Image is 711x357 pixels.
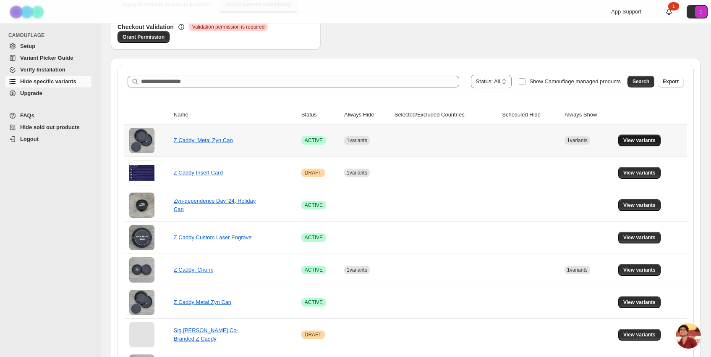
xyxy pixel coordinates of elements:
[623,267,656,273] span: View variants
[5,133,91,145] a: Logout
[305,331,322,338] span: DRAFT
[347,267,367,273] span: 1 variants
[5,76,91,87] a: Hide specific variants
[5,87,91,99] a: Upgrade
[623,202,656,209] span: View variants
[5,64,91,76] a: Verify Installation
[174,327,238,342] a: Sig [PERSON_NAME] Co-Branded Z Caddy
[623,137,656,144] span: View variants
[618,232,661,243] button: View variants
[342,106,392,124] th: Always Hide
[618,135,661,146] button: View variants
[192,24,265,30] span: Validation permission is required
[663,78,679,85] span: Export
[8,32,95,39] span: CAMOUFLAGE
[618,199,661,211] button: View variants
[305,202,323,209] span: ACTIVE
[20,124,80,130] span: Hide sold out products
[618,329,661,341] button: View variants
[695,6,707,18] span: Avatar with initials 1
[305,137,323,144] span: ACTIVE
[174,299,231,305] a: Z Caddy Metal Zyn Can
[562,106,616,124] th: Always Show
[5,40,91,52] a: Setup
[305,234,323,241] span: ACTIVE
[20,136,39,142] span: Logout
[623,234,656,241] span: View variants
[129,128,154,153] img: Z Caddy: Metal Zyn Can
[20,78,76,85] span: Hide specific variants
[305,169,322,176] span: DRAFT
[633,78,649,85] span: Search
[118,31,170,43] a: Grant Permission
[665,8,673,16] a: 1
[676,323,701,349] div: Open chat
[118,23,174,31] h3: Checkout Validation
[20,43,35,49] span: Setup
[20,90,42,96] span: Upgrade
[123,34,165,40] span: Grant Permission
[171,106,299,124] th: Name
[623,169,656,176] span: View variants
[174,169,223,176] a: Z Caddy Insert Card
[7,0,49,24] img: Camouflage
[347,138,367,143] span: 1 variants
[618,264,661,276] button: View variants
[299,106,342,124] th: Status
[20,112,34,119] span: FAQs
[623,299,656,306] span: View variants
[305,299,323,306] span: ACTIVE
[20,66,65,73] span: Verify Installation
[392,106,500,124] th: Selected/Excluded Countries
[305,267,323,273] span: ACTIVE
[567,138,588,143] span: 1 variants
[174,234,252,241] a: Z Caddy Custom Laser Engrave
[627,76,654,87] button: Search
[499,106,562,124] th: Scheduled Hide
[618,167,661,179] button: View variants
[611,8,641,15] span: App Support
[174,198,256,212] a: Zyn-dependence Day '24, Holiday Can
[5,52,91,64] a: Variant Picker Guide
[174,267,213,273] a: Z Caddy: Chonk
[129,257,154,283] img: Z Caddy: Chonk
[347,170,367,176] span: 1 variants
[5,110,91,122] a: FAQs
[618,296,661,308] button: View variants
[623,331,656,338] span: View variants
[174,137,233,143] a: Z Caddy: Metal Zyn Can
[129,290,154,315] img: Z Caddy Metal Zyn Can
[668,2,679,11] div: 1
[129,225,154,250] img: Z Caddy Custom Laser Engrave
[658,76,684,87] button: Export
[687,5,708,19] button: Avatar with initials 1
[529,78,621,85] span: Show Camouflage managed products
[20,55,73,61] span: Variant Picker Guide
[129,193,154,218] img: Zyn-dependence Day '24, Holiday Can
[5,122,91,133] a: Hide sold out products
[700,9,702,14] text: 1
[567,267,588,273] span: 1 variants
